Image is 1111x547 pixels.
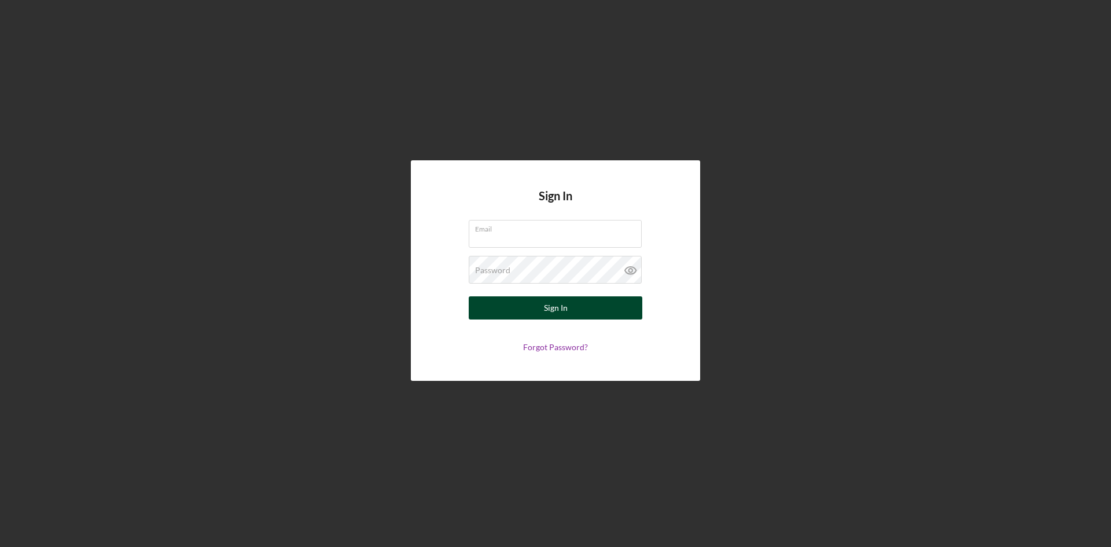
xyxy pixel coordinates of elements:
[475,266,510,275] label: Password
[469,296,642,320] button: Sign In
[544,296,568,320] div: Sign In
[523,342,588,352] a: Forgot Password?
[539,189,572,220] h4: Sign In
[475,221,642,233] label: Email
